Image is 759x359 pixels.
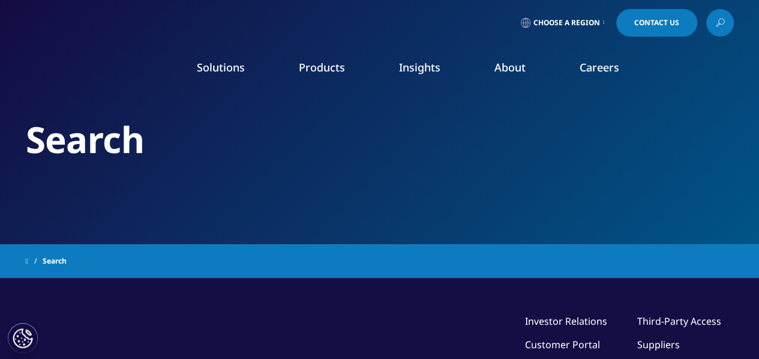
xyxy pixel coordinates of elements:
a: Insights [399,60,440,74]
h2: Search [26,117,734,162]
a: Solutions [197,60,245,74]
a: Customer Portal [525,338,600,351]
span: Search [43,250,67,272]
nav: Primary [127,42,734,98]
a: About [494,60,526,74]
a: Careers [580,60,619,74]
a: Third-Party Access [637,315,721,328]
button: Configuración de cookies [8,323,38,353]
a: Contact Us [616,9,697,37]
a: Investor Relations [525,315,607,328]
a: Suppliers [637,338,680,351]
span: Choose a Region [533,18,600,28]
a: Products [299,60,345,74]
span: Contact Us [634,19,679,26]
